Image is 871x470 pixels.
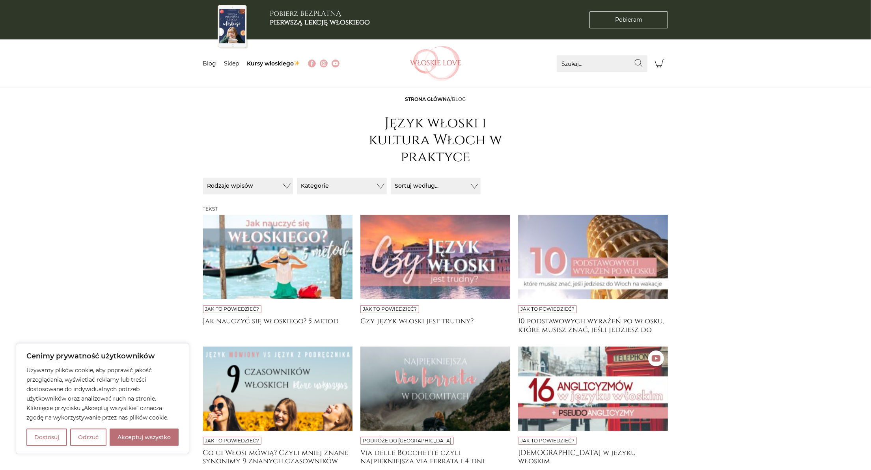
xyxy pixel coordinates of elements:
[518,449,668,464] a: [DEMOGRAPHIC_DATA] w języku włoskim
[203,317,353,333] a: Jak nauczyć się włoskiego? 5 metod
[557,55,647,72] input: Szukaj...
[651,55,668,72] button: Koszyk
[247,60,300,67] a: Kursy włoskiego
[294,60,300,66] img: ✨
[405,96,451,102] a: Strona główna
[405,96,466,102] span: /
[615,16,642,24] span: Pobieram
[110,429,179,446] button: Akceptuj wszystko
[391,178,481,194] button: Sortuj według...
[520,306,574,312] a: Jak to powiedzieć?
[205,306,259,312] a: Jak to powiedzieć?
[26,351,179,361] p: Cenimy prywatność użytkowników
[518,317,668,333] a: 10 podstawowych wyrażeń po włosku, które musisz znać, jeśli jedziesz do [GEOGRAPHIC_DATA] na wakacje
[224,60,239,67] a: Sklep
[589,11,668,28] a: Pobieram
[520,438,574,444] a: Jak to powiedzieć?
[203,449,353,464] a: Co ci Włosi mówią? Czyli mniej znane synonimy 9 znanych czasowników
[452,96,466,102] span: Blog
[270,17,370,27] b: pierwszą lekcję włoskiego
[26,429,67,446] button: Dostosuj
[360,317,510,333] a: Czy język włoski jest trudny?
[363,306,417,312] a: Jak to powiedzieć?
[203,60,216,67] a: Blog
[203,178,293,194] button: Rodzaje wpisów
[26,366,179,422] p: Używamy plików cookie, aby poprawić jakość przeglądania, wyświetlać reklamy lub treści dostosowan...
[270,9,370,26] h3: Pobierz BEZPŁATNĄ
[360,449,510,464] a: Via delle Bocchette czyli najpiękniejsza via ferrata i 4 dni trekkingu w [GEOGRAPHIC_DATA]
[205,438,259,444] a: Jak to powiedzieć?
[297,178,387,194] button: Kategorie
[70,429,106,446] button: Odrzuć
[410,46,461,81] img: Włoskielove
[363,438,451,444] a: Podróże do [GEOGRAPHIC_DATA]
[203,206,668,212] h3: Tekst
[357,115,515,166] h1: Język włoski i kultura Włoch w praktyce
